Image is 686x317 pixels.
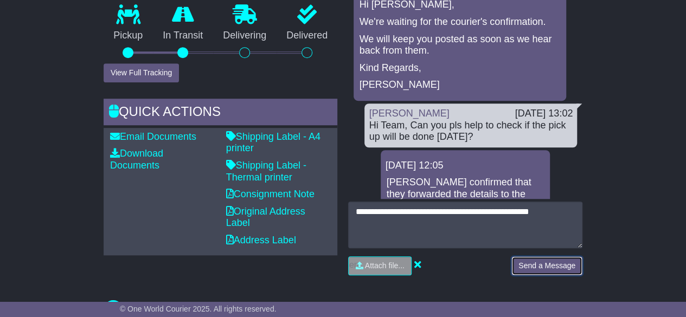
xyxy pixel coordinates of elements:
a: Consignment Note [226,189,315,199]
div: Quick Actions [104,99,338,128]
p: In Transit [153,30,213,42]
p: [PERSON_NAME] confirmed that they forwarded the details to the depot to assist with the pickup [D... [386,177,544,223]
a: Download Documents [110,148,163,171]
a: Email Documents [110,131,196,142]
p: Kind Regards, [359,62,561,74]
p: We're waiting for the courier's confirmation. [359,16,561,28]
a: [PERSON_NAME] [369,108,449,119]
a: Shipping Label - A4 printer [226,131,320,154]
div: [DATE] 13:02 [515,108,573,120]
p: Pickup [104,30,153,42]
p: Delivering [213,30,277,42]
a: Address Label [226,235,296,245]
button: View Full Tracking [104,63,179,82]
a: Original Address Label [226,206,305,229]
p: [PERSON_NAME] [359,79,561,91]
a: Shipping Label - Thermal printer [226,160,306,183]
button: Send a Message [511,256,582,275]
div: Hi Team, Can you pls help to check if the pick up will be done [DATE]? [369,120,573,143]
p: Delivered [277,30,338,42]
p: We will keep you posted as soon as we hear back from them. [359,34,561,57]
span: © One World Courier 2025. All rights reserved. [120,305,277,313]
div: [DATE] 12:05 [385,160,546,172]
